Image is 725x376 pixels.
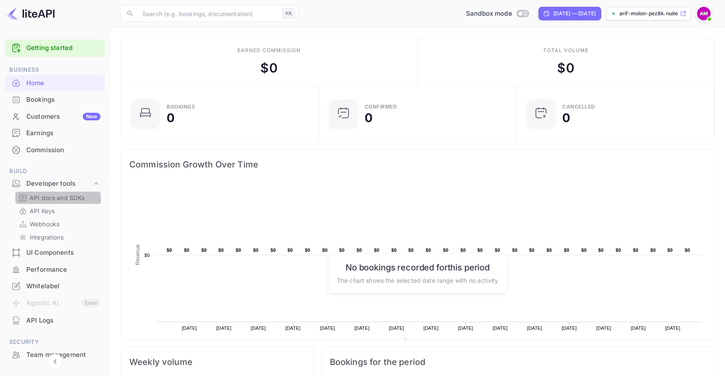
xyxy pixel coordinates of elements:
div: UI Components [5,245,105,261]
div: Total volume [543,47,588,54]
div: Bookings [5,92,105,108]
div: Customers [26,112,100,122]
p: Webhooks [30,220,59,228]
text: $0 [408,248,414,253]
div: Home [5,75,105,92]
div: $ 0 [557,58,574,78]
p: The chart shows the selected date range with no activity [337,276,498,284]
text: $0 [616,248,621,253]
div: Click to change the date range period [538,7,601,20]
p: arif-molon-pez8k.nuite... [619,10,678,17]
text: $0 [564,248,569,253]
h6: No bookings recorded for this period [337,262,498,272]
button: Collapse navigation [47,354,63,369]
text: [DATE] [596,326,611,331]
text: $0 [598,248,604,253]
div: Developer tools [26,179,92,189]
a: API Logs [5,312,105,328]
div: UI Components [26,248,100,258]
a: Integrations [19,233,98,242]
div: Switch to Production mode [463,9,532,19]
div: Bookings [167,104,195,109]
a: Team management [5,347,105,362]
text: $0 [685,248,690,253]
p: API Keys [30,206,55,215]
text: $0 [270,248,276,253]
text: $0 [184,248,190,253]
div: $ 0 [260,58,277,78]
text: [DATE] [354,326,370,331]
a: Getting started [26,43,100,53]
text: $0 [633,248,639,253]
div: Bookings [26,95,100,105]
text: [DATE] [493,326,508,331]
div: Commission [26,145,100,155]
a: CustomersNew [5,109,105,124]
a: Webhooks [19,220,98,228]
div: Confirmed [365,104,397,109]
a: Whitelabel [5,278,105,294]
span: Weekly volume [129,355,305,369]
div: CANCELLED [562,104,595,109]
text: $0 [477,248,483,253]
text: [DATE] [216,326,231,331]
text: $0 [495,248,500,253]
a: Bookings [5,92,105,107]
div: Performance [5,262,105,278]
div: Developer tools [5,176,105,191]
text: $0 [391,248,397,253]
text: Revenue [135,244,141,265]
div: Earned commission [237,47,300,54]
text: [DATE] [631,326,646,331]
text: $0 [374,248,379,253]
a: Home [5,75,105,91]
text: [DATE] [562,326,577,331]
span: Sandbox mode [466,9,512,19]
div: API Keys [15,205,101,217]
p: Integrations [30,233,64,242]
text: $0 [201,248,207,253]
text: $0 [581,248,587,253]
text: $0 [512,248,518,253]
a: Commission [5,142,105,158]
img: Arif Molon [697,7,711,20]
text: [DATE] [285,326,301,331]
div: Getting started [5,39,105,57]
span: Commission Growth Over Time [129,158,706,171]
div: Whitelabel [5,278,105,295]
span: Bookings for the period [330,355,706,369]
div: Commission [5,142,105,159]
text: [DATE] [251,326,266,331]
div: 0 [167,112,175,124]
text: $0 [650,248,656,253]
img: LiteAPI logo [7,7,55,20]
a: Performance [5,262,105,277]
div: API docs and SDKs [15,192,101,204]
div: New [83,113,100,120]
text: $0 [322,248,328,253]
text: $0 [667,248,673,253]
div: Team management [26,350,100,360]
text: $0 [218,248,224,253]
text: [DATE] [320,326,335,331]
text: $0 [460,248,466,253]
text: $0 [144,253,150,258]
div: [DATE] — [DATE] [553,10,596,17]
div: API Logs [5,312,105,329]
div: API Logs [26,316,100,326]
a: UI Components [5,245,105,260]
text: $0 [287,248,293,253]
text: [DATE] [458,326,473,331]
div: Earnings [26,128,100,138]
text: $0 [547,248,552,253]
text: [DATE] [389,326,404,331]
div: Webhooks [15,218,101,230]
a: API Keys [19,206,98,215]
text: $0 [339,248,345,253]
div: 0 [562,112,570,124]
span: Security [5,337,105,347]
text: [DATE] [527,326,542,331]
span: Business [5,65,105,75]
div: Integrations [15,231,101,243]
text: $0 [167,248,172,253]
